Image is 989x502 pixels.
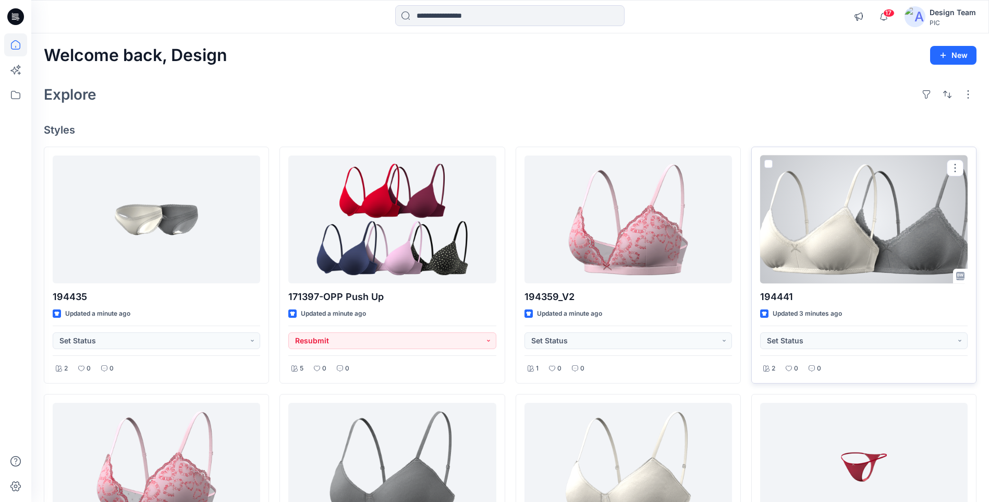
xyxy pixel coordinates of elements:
[65,308,130,319] p: Updated a minute ago
[794,363,798,374] p: 0
[301,308,366,319] p: Updated a minute ago
[536,363,539,374] p: 1
[817,363,821,374] p: 0
[44,46,227,65] h2: Welcome back, Design
[322,363,326,374] p: 0
[760,290,968,304] p: 194441
[87,363,91,374] p: 0
[772,363,775,374] p: 2
[524,156,732,283] a: 194359_V2
[930,46,976,65] button: New
[773,308,842,319] p: Updated 3 minutes ago
[557,363,561,374] p: 0
[64,363,68,374] p: 2
[345,363,349,374] p: 0
[53,156,260,283] a: 194435
[883,9,895,17] span: 17
[288,290,496,304] p: 171397-OPP Push Up
[300,363,303,374] p: 5
[53,290,260,304] p: 194435
[760,156,968,283] a: 194441
[44,86,96,103] h2: Explore
[580,363,584,374] p: 0
[537,308,602,319] p: Updated a minute ago
[44,124,976,136] h4: Styles
[524,290,732,304] p: 194359_V2
[288,156,496,283] a: 171397-OPP Push Up
[109,363,114,374] p: 0
[905,6,925,27] img: avatar
[930,6,976,19] div: Design Team
[930,19,976,27] div: PIC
